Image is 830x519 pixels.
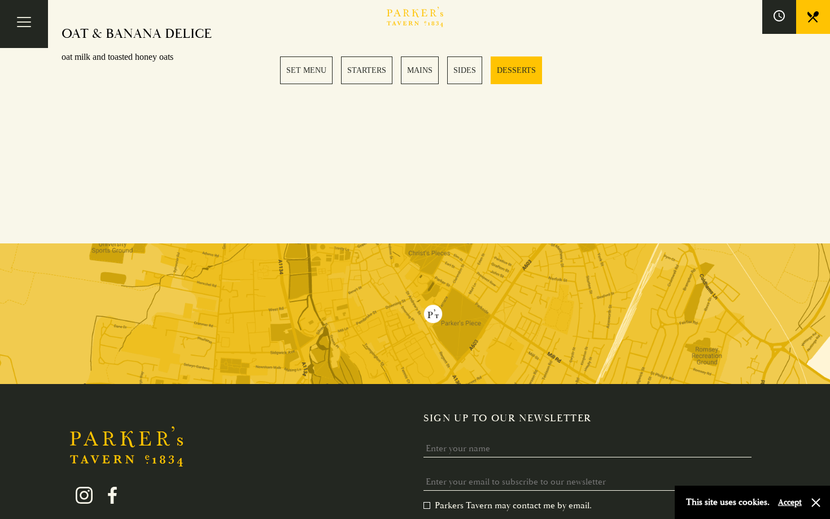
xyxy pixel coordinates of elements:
[686,494,770,511] p: This site uses cookies.
[423,440,752,457] input: Enter your name
[447,56,482,84] a: 4 / 5
[341,56,392,84] a: 2 / 5
[423,473,752,491] input: Enter your email to subscribe to our newsletter
[810,497,822,508] button: Close and accept
[280,56,333,84] a: 1 / 5
[491,56,542,84] a: 5 / 5
[401,56,439,84] a: 3 / 5
[423,412,761,425] h2: Sign up to our newsletter
[778,497,802,508] button: Accept
[423,500,592,511] label: Parkers Tavern may contact me by email.
[62,25,212,42] h4: OAT & BANANA DELICE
